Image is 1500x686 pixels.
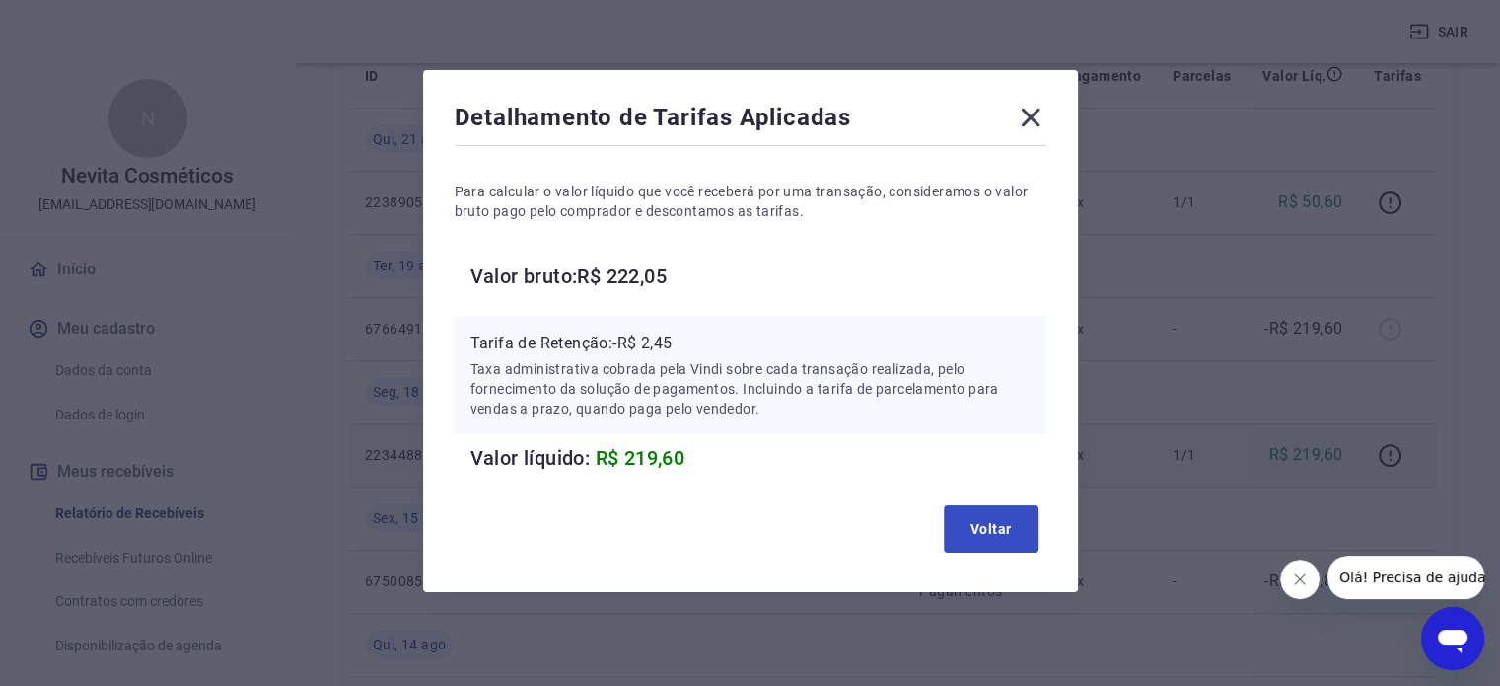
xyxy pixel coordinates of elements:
h6: Valor líquido: [470,442,1046,474]
iframe: Mensagem da empresa [1327,556,1484,599]
iframe: Fechar mensagem [1280,560,1320,599]
p: Taxa administrativa cobrada pela Vindi sobre cada transação realizada, pelo fornecimento da soluç... [470,359,1031,419]
button: Voltar [944,505,1038,553]
h6: Valor bruto: R$ 222,05 [470,261,1046,292]
span: Olá! Precisa de ajuda? [12,14,166,30]
p: Para calcular o valor líquido que você receberá por uma transação, consideramos o valor bruto pag... [455,182,1046,221]
span: R$ 219,60 [596,446,685,470]
div: Detalhamento de Tarifas Aplicadas [455,102,1046,141]
p: Tarifa de Retenção: -R$ 2,45 [470,332,1031,355]
iframe: Botão para abrir a janela de mensagens [1421,607,1484,670]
